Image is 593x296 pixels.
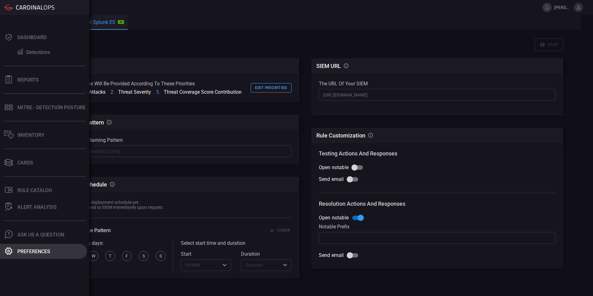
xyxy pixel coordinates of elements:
[316,63,341,69] h3: SIEM URL
[241,251,292,257] label: Duration
[319,224,556,230] div: Notable prefix
[17,132,44,138] div: Inventory
[26,49,50,55] div: Detections
[251,83,292,93] button: Edit priorities
[319,200,556,207] h3: Resolution Actions and Responses
[181,240,292,246] div: Select start time and duration
[156,251,166,261] div: s
[181,251,231,257] label: Start
[55,146,292,157] input: $application$ - $event$ (COPS)
[17,160,33,166] div: Cards
[319,164,349,171] span: Open notable
[17,187,52,193] div: Rule Catalog
[88,251,98,261] div: w
[17,105,86,110] div: MITRE - Detection Posture
[554,5,571,10] span: [PERSON_NAME].[PERSON_NAME]
[105,251,115,261] div: t
[67,19,124,25] div: Simplot Splunk ES
[319,89,556,101] input: URL
[319,214,349,222] span: Open notable
[319,150,556,157] h3: Testing Actions and Responses
[110,89,151,95] li: Threat Severity
[122,251,132,261] div: f
[55,137,292,143] div: Type your rule naming pattern
[17,204,57,210] div: ALERT ANALYSIS
[55,205,164,210] div: Rules will be deployed to SIEM immediately upon request.
[63,15,128,30] button: Simplot Splunk ESSP
[17,34,47,40] div: Dashboard
[55,81,242,87] div: Your suggestions will be provided according to these priorities
[17,77,39,83] div: Reports
[183,261,219,269] input: HH:MM
[139,251,149,261] div: s
[156,89,242,95] li: Threat Coverage Score Contribution
[319,81,556,87] div: The URL of your SIEM
[281,261,289,269] button: Open
[55,200,164,205] div: You have not set a deployment schedule yet.
[118,20,124,24] div: SP
[319,252,344,259] span: Send email
[316,132,365,139] h3: Rule customization
[243,261,279,269] input: Duration
[17,232,64,238] div: Ask Us A Question
[55,240,166,246] div: On the following days:
[220,261,229,269] button: Open
[319,176,344,183] span: Send email
[17,249,50,254] div: Preferences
